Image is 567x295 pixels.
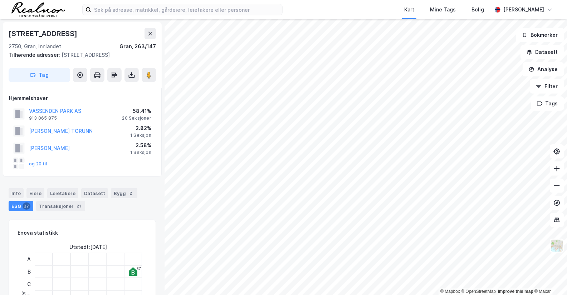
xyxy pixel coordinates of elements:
div: 1 Seksjon [130,150,151,155]
div: 20 Seksjoner [122,115,151,121]
div: Mine Tags [430,5,456,14]
div: 2.82% [130,124,151,132]
button: Tag [9,68,70,82]
span: Tilhørende adresser: [9,52,62,58]
div: B [25,265,34,278]
div: 37 [23,202,30,210]
button: Analyse [523,62,564,76]
button: Datasett [520,45,564,59]
input: Søk på adresse, matrikkel, gårdeiere, leietakere eller personer [91,4,282,15]
div: Kart [404,5,414,14]
a: Mapbox [440,289,460,294]
div: Bygg [111,188,137,198]
iframe: Chat Widget [531,261,567,295]
button: Bokmerker [516,28,564,42]
div: Bolig [471,5,484,14]
div: 37 [137,266,141,271]
img: realnor-logo.934646d98de889bb5806.png [11,2,65,17]
div: Leietakere [47,188,78,198]
div: 1 Seksjon [130,132,151,138]
div: Info [9,188,24,198]
div: ESG [9,201,33,211]
div: 2.58% [130,141,151,150]
a: OpenStreetMap [461,289,496,294]
div: Eiere [26,188,44,198]
div: C [25,278,34,290]
img: Z [550,239,564,252]
button: Tags [531,96,564,111]
div: 2 [127,190,135,197]
a: Improve this map [498,289,533,294]
div: Datasett [81,188,108,198]
div: Gran, 263/147 [119,42,156,51]
div: [STREET_ADDRESS] [9,51,150,59]
div: Hjemmelshaver [9,94,156,102]
div: 913 065 875 [29,115,57,121]
div: Transaksjoner [36,201,85,211]
div: [PERSON_NAME] [503,5,544,14]
div: 58.41% [122,107,151,115]
div: 2750, Gran, Innlandet [9,42,61,51]
button: Filter [530,79,564,94]
div: A [25,253,34,265]
div: Kontrollprogram for chat [531,261,567,295]
div: 21 [75,202,82,210]
div: Enova statistikk [18,229,58,237]
div: [STREET_ADDRESS] [9,28,79,39]
div: Utstedt : [DATE] [70,243,107,251]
